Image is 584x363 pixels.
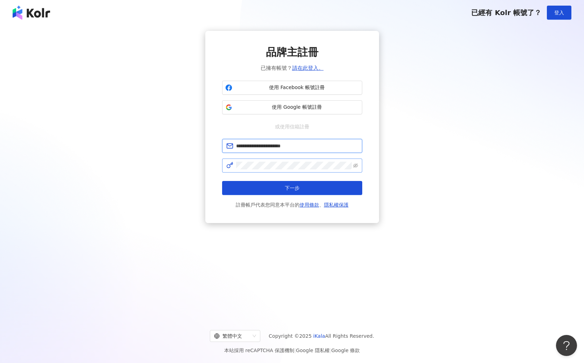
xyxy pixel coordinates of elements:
a: 使用條款 [300,202,319,208]
div: 繁體中文 [214,330,250,342]
button: 使用 Google 帳號註冊 [222,100,362,114]
span: 登入 [554,10,564,15]
span: 註冊帳戶代表您同意本平台的 、 [236,201,349,209]
span: 本站採用 reCAPTCHA 保護機制 [224,346,360,355]
span: Copyright © 2025 All Rights Reserved. [269,332,374,340]
span: 使用 Facebook 帳號註冊 [235,84,359,91]
img: logo [13,6,50,20]
span: 品牌主註冊 [266,45,318,60]
button: 使用 Facebook 帳號註冊 [222,81,362,95]
span: 下一步 [285,185,300,191]
span: 使用 Google 帳號註冊 [235,104,359,111]
a: Google 隱私權 [296,348,330,353]
button: 下一步 [222,181,362,195]
a: Google 條款 [331,348,360,353]
span: | [330,348,331,353]
span: 或使用信箱註冊 [270,123,314,130]
span: 已經有 Kolr 帳號了？ [471,8,541,17]
a: iKala [313,333,325,339]
iframe: Help Scout Beacon - Open [556,335,577,356]
span: eye-invisible [353,163,358,168]
span: | [294,348,296,353]
a: 隱私權保護 [324,202,349,208]
span: 已擁有帳號？ [261,64,324,72]
button: 登入 [547,6,571,20]
a: 請在此登入。 [292,65,324,71]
